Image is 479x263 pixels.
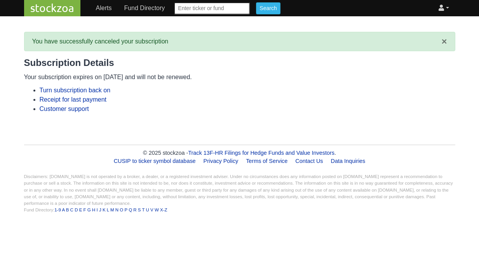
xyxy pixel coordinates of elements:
a: G [87,208,91,212]
a: J [99,208,101,212]
a: B [66,208,69,212]
a: Q [129,208,132,212]
a: Privacy Policy [200,155,242,167]
a: Track 13F-HR Filings for Hedge Funds and Value Investors [188,150,334,156]
a: H [92,208,95,212]
a: Data Inquiries [328,155,369,167]
a: E [79,208,82,212]
div: Fund Directory: [24,207,455,213]
a: C [70,208,73,212]
a: CUSIP to ticker symbol database [111,155,199,167]
a: T [142,208,145,212]
a: Receipt for last payment [40,96,107,103]
h2: Subscription Details [24,57,455,69]
a: F [84,208,86,212]
a: 1-9 [54,208,61,212]
a: N [115,208,118,212]
a: D [75,208,78,212]
a: Contact Us [292,155,326,167]
a: Turn subscription back on [40,87,111,93]
a: M [110,208,114,212]
a: Terms of Service [243,155,291,167]
p: Your subscription expires on [DATE] and will not be renewed. [24,73,455,82]
a: Fund Directory [121,0,168,16]
a: L [107,208,109,212]
a: O [120,208,123,212]
a: W [155,208,159,212]
a: K [103,208,106,212]
a: I [97,208,98,212]
a: X-Z [160,208,167,212]
a: Alerts [93,0,115,16]
a: P [124,208,127,212]
a: R [133,208,136,212]
div: © 2025 stockzoa - . [24,149,455,157]
div: Disclaimers: [DOMAIN_NAME] is not operated by a broker, a dealer, or a registered investment advi... [24,173,455,214]
input: Search [256,2,280,14]
input: Enter ticker or fund [174,2,250,14]
button: Close [441,37,447,46]
a: A [62,208,64,212]
a: Customer support [40,106,89,112]
a: S [138,208,141,212]
span: × [441,36,447,47]
li: You have successfully canceled your subscription [24,32,455,51]
a: V [150,208,153,212]
a: U [146,208,149,212]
